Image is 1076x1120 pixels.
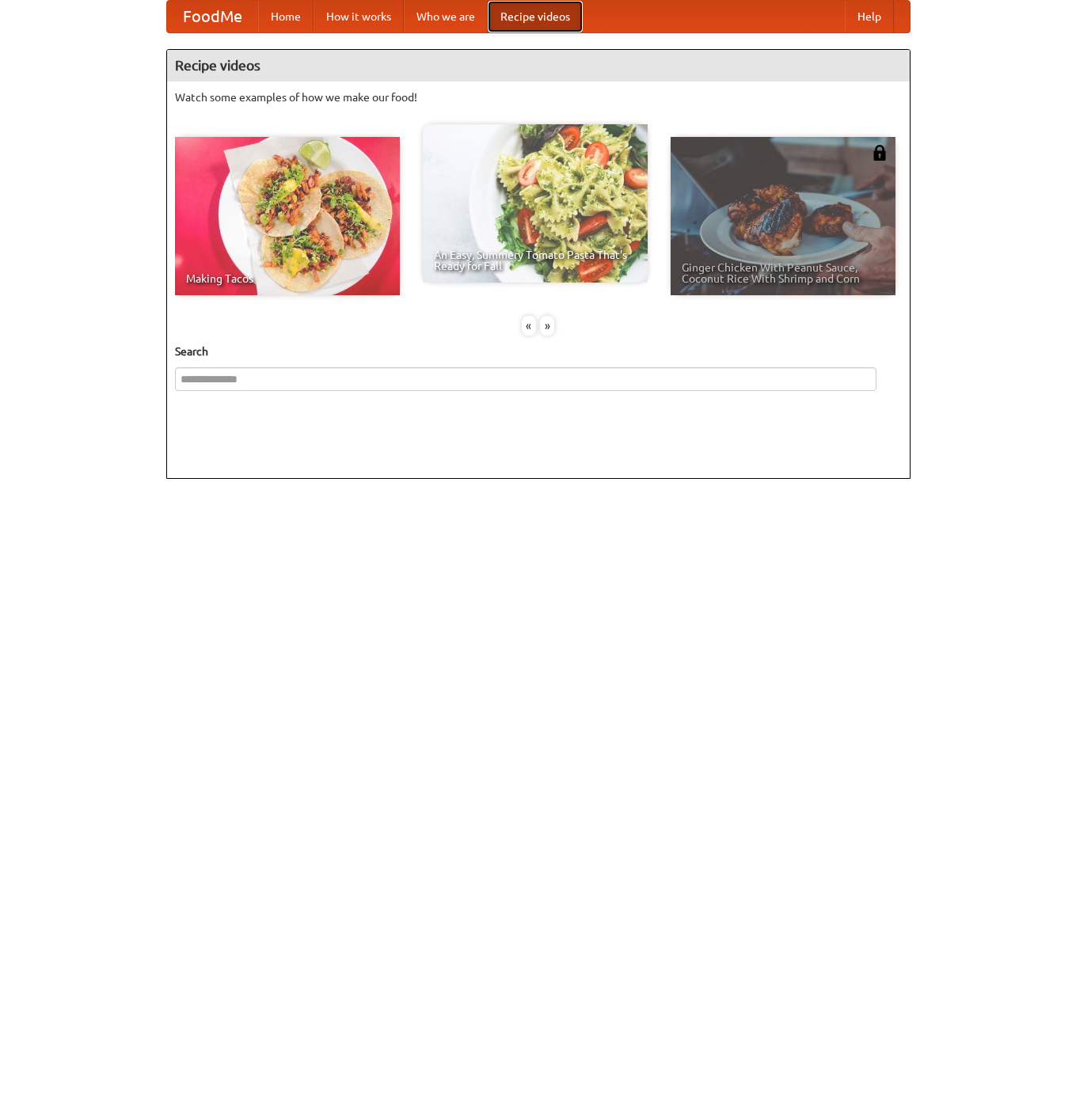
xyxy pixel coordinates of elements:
a: FoodMe [167,1,258,32]
div: « [522,316,536,336]
span: Making Tacos [186,273,389,284]
a: Help [845,1,894,32]
p: Watch some examples of how we make our food! [175,89,902,105]
h5: Search [175,344,902,359]
a: Who we are [404,1,488,32]
a: Making Tacos [175,137,400,295]
div: » [540,316,554,336]
span: An Easy, Summery Tomato Pasta That's Ready for Fall [434,249,637,271]
img: 483408.png [872,145,888,161]
a: An Easy, Summery Tomato Pasta That's Ready for Fall [423,124,648,283]
a: Recipe videos [488,1,583,32]
h4: Recipe videos [167,50,910,82]
a: Home [258,1,314,32]
a: How it works [314,1,404,32]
